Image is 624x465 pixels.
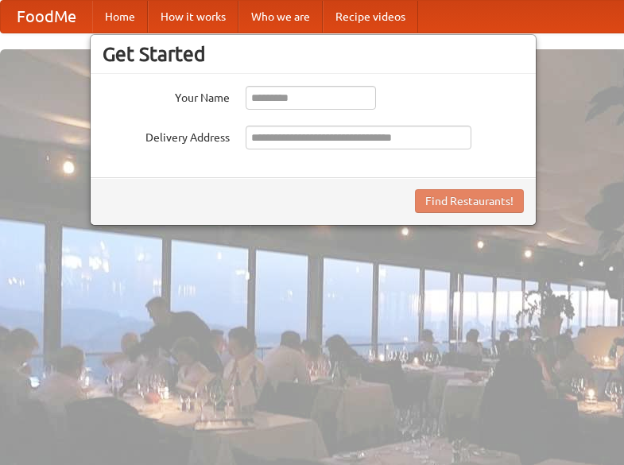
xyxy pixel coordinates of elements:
[103,42,524,66] h3: Get Started
[1,1,92,33] a: FoodMe
[92,1,148,33] a: Home
[323,1,418,33] a: Recipe videos
[103,126,230,145] label: Delivery Address
[103,86,230,106] label: Your Name
[415,189,524,213] button: Find Restaurants!
[148,1,238,33] a: How it works
[238,1,323,33] a: Who we are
